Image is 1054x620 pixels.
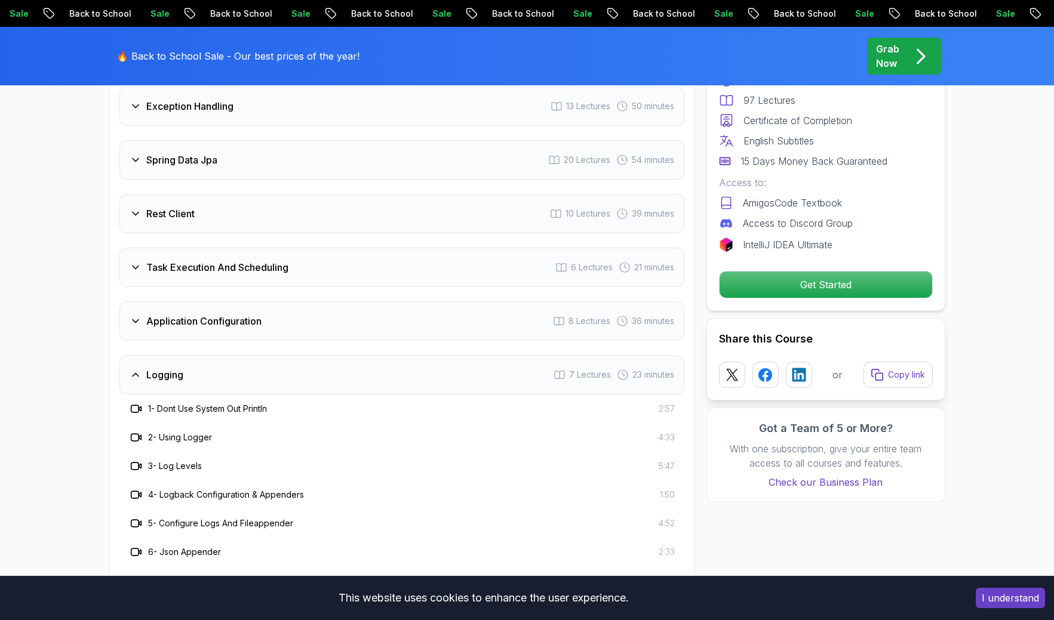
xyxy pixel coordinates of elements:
p: Sale [704,8,742,20]
span: 7 Lectures [569,369,611,381]
button: Copy link [864,362,933,388]
p: Back to School [200,8,281,20]
p: Back to School [59,8,140,20]
button: Get Started [719,271,933,298]
button: Application Configuration8 Lectures 36 minutes [119,301,684,341]
h3: 3 - Log Levels [148,460,202,472]
img: jetbrains logo [719,237,733,252]
p: Sale [281,8,319,20]
button: Rest Client10 Lectures 39 minutes [119,194,684,233]
h3: Logging [146,368,183,382]
h3: Spring Data Jpa [146,153,217,167]
span: 5:47 [659,460,675,472]
p: 🔥 Back to School Sale - Our best prices of the year! [116,49,359,63]
p: Back to School [764,8,845,20]
p: Sale [563,8,601,20]
p: Get Started [720,272,932,298]
p: English Subtitles [743,134,814,148]
p: Certificate of Completion [743,113,852,128]
p: Sale [422,8,460,20]
p: or [832,368,843,382]
span: 4:52 [659,517,675,529]
span: 36 minutes [632,315,674,327]
h3: 2 - Using Logger [148,431,212,443]
h3: 1 - Dont Use System Out Println [148,403,267,415]
span: 54 minutes [632,154,674,166]
button: Logging7 Lectures 23 minutes [119,355,684,394]
p: 15 Days Money Back Guaranteed [740,154,887,168]
a: Check our Business Plan [719,475,933,489]
span: 21 minutes [634,261,674,273]
h3: 5 - Configure Logs And Fileappender [148,517,293,529]
span: 50 minutes [632,100,674,112]
h3: Task Execution And Scheduling [146,260,288,274]
p: Back to School [341,8,422,20]
h3: Exception Handling [146,99,233,113]
button: Task Execution And Scheduling6 Lectures 21 minutes [119,248,684,287]
span: 23 minutes [632,369,674,381]
span: 10 Lectures [566,208,610,220]
h3: 7 - Quiz [148,575,177,587]
p: Back to School [623,8,704,20]
p: Sale [845,8,883,20]
span: 4:33 [659,431,675,443]
h3: Got a Team of 5 or More? [719,420,933,437]
p: Back to School [482,8,563,20]
div: This website uses cookies to enhance the user experience. [9,585,958,611]
p: Access to: [719,175,933,190]
span: 39 minutes [632,208,674,220]
p: AmigosCode Textbook [743,196,842,210]
p: Access to Discord Group [743,216,853,230]
p: Copy link [888,369,925,381]
p: Sale [986,8,1024,20]
button: Exception Handling13 Lectures 50 minutes [119,87,684,126]
p: Back to School [905,8,986,20]
span: 20 Lectures [564,154,610,166]
span: 2:57 [659,403,675,415]
button: Spring Data Jpa20 Lectures 54 minutes [119,140,684,180]
p: Sale [140,8,179,20]
p: 97 Lectures [743,93,795,107]
span: 8 Lectures [569,315,610,327]
p: Grab Now [876,42,899,70]
h3: Application Configuration [146,314,262,328]
span: 13 Lectures [566,100,610,112]
h3: Rest Client [146,206,195,221]
h3: 6 - Json Appender [148,546,221,558]
h3: 4 - Logback Configuration & Appenders [148,489,304,501]
p: With one subscription, give your entire team access to all courses and features. [719,442,933,470]
span: 1:50 [660,489,675,501]
span: 2:33 [659,546,675,558]
button: Accept cookies [976,588,1045,608]
span: 6 Lectures [571,261,613,273]
p: IntelliJ IDEA Ultimate [743,237,832,252]
h2: Share this Course [719,331,933,347]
